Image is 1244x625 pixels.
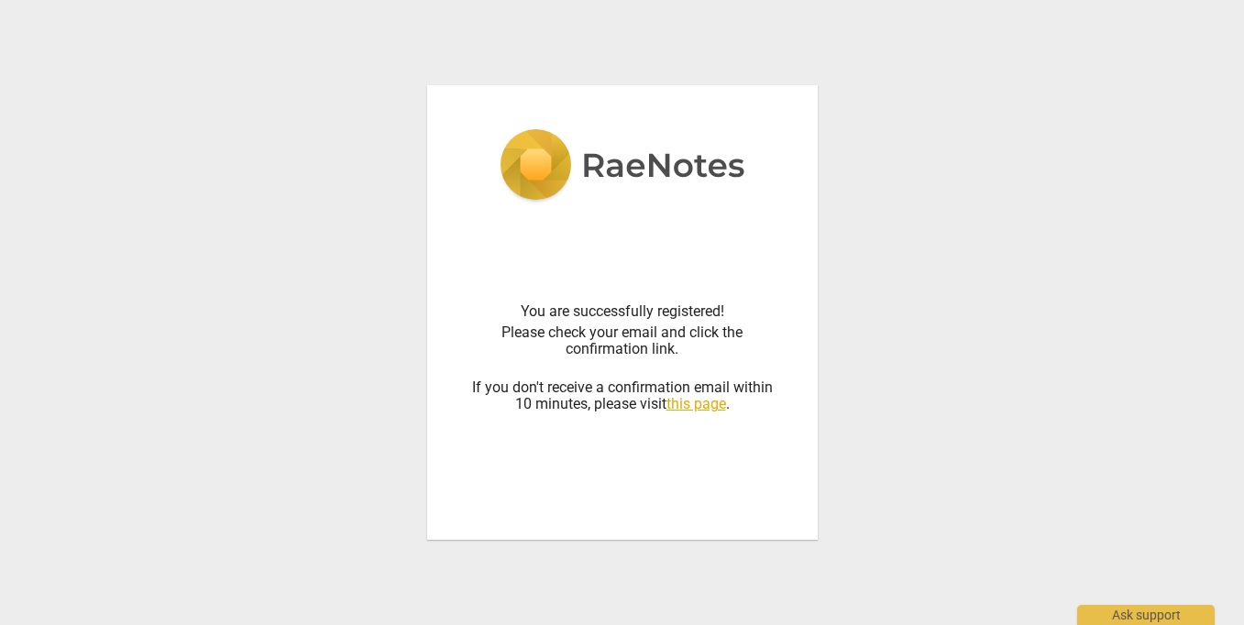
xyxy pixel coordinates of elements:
[471,363,774,413] div: If you don't receive a confirmation email within 10 minutes, please visit .
[471,324,774,358] div: Please check your email and click the confirmation link.
[500,129,745,204] img: 5ac2273c67554f335776073100b6d88f.svg
[666,395,726,412] a: this page
[1077,605,1215,625] div: Ask support
[471,303,774,320] div: You are successfully registered!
